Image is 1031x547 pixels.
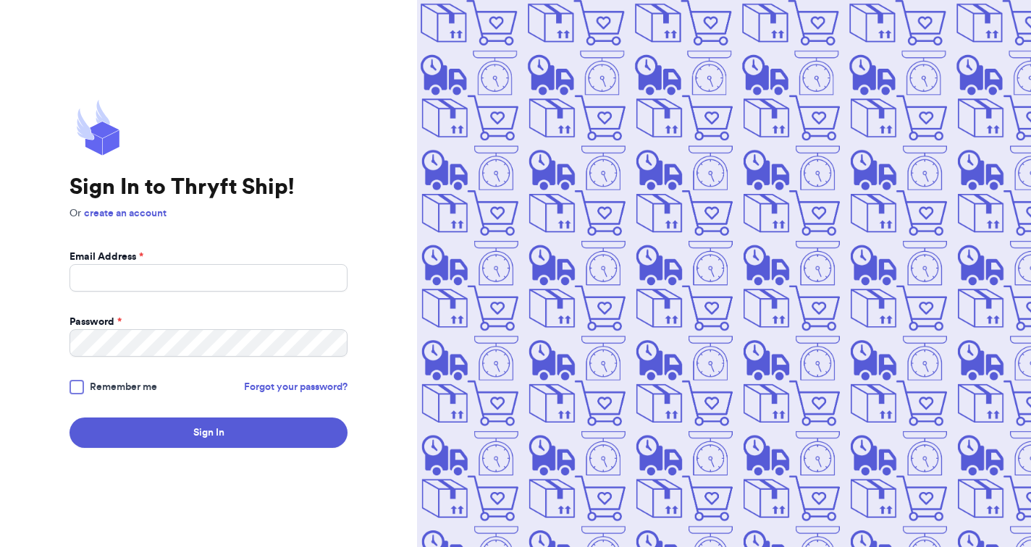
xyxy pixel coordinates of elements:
[70,417,348,448] button: Sign In
[70,250,143,264] label: Email Address
[70,174,348,200] h1: Sign In to Thryft Ship!
[70,315,122,329] label: Password
[90,380,157,394] span: Remember me
[84,208,167,219] a: create an account
[70,206,348,221] p: Or
[244,380,348,394] a: Forgot your password?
